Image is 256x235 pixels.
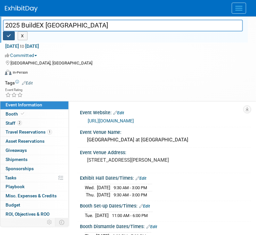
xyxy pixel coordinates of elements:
[0,110,68,118] a: Booth
[146,225,157,229] a: Edit
[6,202,20,208] span: Budget
[0,173,68,182] a: Tasks
[6,148,27,153] span: Giveaways
[87,157,244,163] pre: [STREET_ADDRESS][PERSON_NAME]
[136,176,146,181] a: Edit
[6,129,52,135] span: Travel Reservations
[17,120,22,125] span: 2
[97,184,110,191] td: [DATE]
[21,112,24,116] i: Booth reservation complete
[5,70,11,75] img: Format-Inperson.png
[5,52,40,59] button: Committed
[80,173,251,182] div: Exhibit Hall Dates/Times:
[6,211,49,217] span: ROI, Objectives & ROO
[0,201,68,209] a: Budget
[5,88,23,92] div: Event Rating
[85,212,95,219] td: Tue.
[5,43,39,49] span: [DATE] [DATE]
[95,212,109,219] td: [DATE]
[12,70,28,75] div: In-Person
[55,218,69,226] td: Toggle Event Tabs
[0,191,68,200] a: Misc. Expenses & Credits
[0,128,68,136] a: Travel Reservations1
[6,102,42,107] span: Event Information
[10,61,92,65] span: [GEOGRAPHIC_DATA], [GEOGRAPHIC_DATA]
[6,111,26,117] span: Booth
[80,222,251,230] div: Booth Dismantle Dates/Times:
[0,119,68,128] a: Staff2
[97,191,110,198] td: [DATE]
[0,146,68,155] a: Giveaways
[80,148,251,156] div: Event Venue Address:
[5,69,248,79] div: Event Format
[47,130,52,135] span: 1
[114,185,147,190] span: 9:30 AM - 3:00 PM
[88,118,134,123] a: [URL][DOMAIN_NAME]
[5,6,38,12] img: ExhibitDay
[112,213,148,218] span: 11:00 AM - 6:00 PM
[6,157,27,162] span: Shipments
[139,204,150,208] a: Edit
[5,80,33,86] td: Tags
[0,137,68,146] a: Asset Reservations
[0,182,68,191] a: Playbook
[6,166,34,171] span: Sponsorships
[6,184,25,189] span: Playbook
[0,155,68,164] a: Shipments
[6,120,22,126] span: Staff
[5,175,16,180] span: Tasks
[22,81,33,85] a: Edit
[85,184,97,191] td: Wed.
[85,135,246,145] div: [GEOGRAPHIC_DATA] at [GEOGRAPHIC_DATA]
[114,192,147,197] span: 9:30 AM - 3:00 PM
[80,201,251,209] div: Booth Set-up Dates/Times:
[18,31,28,41] button: X
[44,218,55,226] td: Personalize Event Tab Strip
[19,44,25,49] span: to
[113,111,124,115] a: Edit
[232,3,246,14] button: Menu
[0,210,68,219] a: ROI, Objectives & ROO
[0,164,68,173] a: Sponsorships
[0,100,68,109] a: Event Information
[6,138,45,144] span: Asset Reservations
[80,127,251,136] div: Event Venue Name:
[80,108,251,116] div: Event Website:
[6,193,57,198] span: Misc. Expenses & Credits
[85,191,97,198] td: Thu.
